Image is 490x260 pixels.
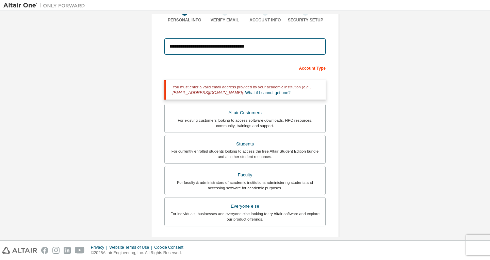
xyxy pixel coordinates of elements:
[164,62,326,73] div: Account Type
[52,247,60,254] img: instagram.svg
[75,247,85,254] img: youtube.svg
[169,108,321,118] div: Altair Customers
[109,245,154,250] div: Website Terms of Use
[245,90,291,95] a: What if I cannot get one?
[169,139,321,149] div: Students
[2,247,37,254] img: altair_logo.svg
[245,17,285,23] div: Account Info
[91,245,109,250] div: Privacy
[164,17,205,23] div: Personal Info
[205,17,245,23] div: Verify Email
[64,247,71,254] img: linkedin.svg
[169,149,321,159] div: For currently enrolled students looking to access the free Altair Student Edition bundle and all ...
[91,250,187,256] p: © 2025 Altair Engineering, Inc. All Rights Reserved.
[169,170,321,180] div: Faculty
[164,237,326,247] div: Your Profile
[173,90,242,95] span: [EMAIL_ADDRESS][DOMAIN_NAME]
[169,211,321,222] div: For individuals, businesses and everyone else looking to try Altair software and explore our prod...
[169,118,321,128] div: For existing customers looking to access software downloads, HPC resources, community, trainings ...
[169,202,321,211] div: Everyone else
[169,180,321,191] div: For faculty & administrators of academic institutions administering students and accessing softwa...
[164,80,326,100] div: You must enter a valid email address provided by your academic institution (e.g., ).
[41,247,48,254] img: facebook.svg
[154,245,187,250] div: Cookie Consent
[3,2,88,9] img: Altair One
[285,17,326,23] div: Security Setup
